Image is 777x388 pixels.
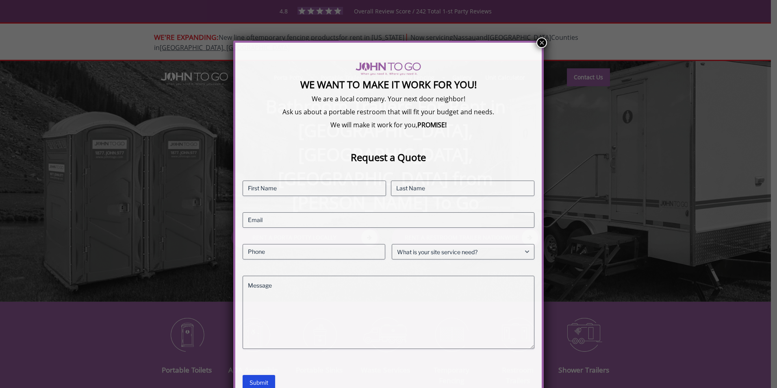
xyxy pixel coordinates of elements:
img: logo of viptogo [356,62,421,75]
input: Last Name [391,181,534,196]
strong: We Want To Make It Work For You! [300,78,477,91]
p: We are a local company. Your next door neighbor! [243,94,535,103]
button: Close [536,37,547,48]
input: First Name [243,181,386,196]
b: PROMISE! [417,120,447,129]
p: We will make it work for you, [243,120,535,129]
input: Phone [243,244,385,259]
strong: Request a Quote [351,150,426,164]
input: Email [243,212,535,228]
p: Ask us about a portable restroom that will fit your budget and needs. [243,107,535,116]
